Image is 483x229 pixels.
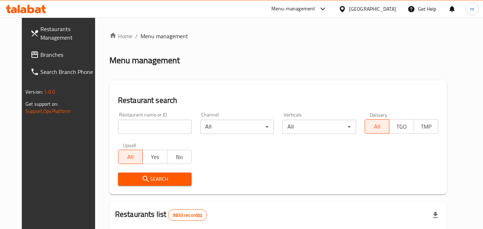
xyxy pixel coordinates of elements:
a: Branches [25,46,103,63]
nav: breadcrumb [109,32,447,40]
label: Upsell [123,143,136,148]
div: All [200,120,274,134]
span: All [121,152,140,162]
span: Menu management [141,32,188,40]
span: All [368,121,386,132]
a: Home [109,32,132,40]
label: Delivery [370,112,388,117]
input: Search for restaurant name or ID.. [118,120,192,134]
div: Total records count [168,209,207,221]
button: Search [118,173,192,186]
button: TMP [414,119,438,134]
div: All [282,120,356,134]
span: Version: [25,87,43,96]
span: 1.0.0 [44,87,55,96]
li: / [135,32,138,40]
div: Menu-management [271,5,315,13]
a: Search Branch Phone [25,63,103,80]
h2: Menu management [109,55,180,66]
span: 9833 record(s) [168,212,206,219]
span: Branches [40,50,97,59]
button: Yes [142,150,167,164]
span: Search Branch Phone [40,68,97,76]
span: Search [124,175,186,184]
h2: Restaurants list [115,209,207,221]
span: TGO [392,121,411,132]
h2: Restaurant search [118,95,438,106]
span: Yes [146,152,164,162]
div: [GEOGRAPHIC_DATA] [349,5,396,13]
a: Restaurants Management [25,20,103,46]
button: All [118,150,143,164]
button: TGO [389,119,414,134]
span: m [470,5,474,13]
a: Support.OpsPlatform [25,106,71,116]
span: Restaurants Management [40,25,97,42]
button: No [167,150,192,164]
div: Export file [427,206,444,224]
span: No [170,152,189,162]
span: TMP [417,121,435,132]
span: Get support on: [25,99,58,109]
button: All [365,119,389,134]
